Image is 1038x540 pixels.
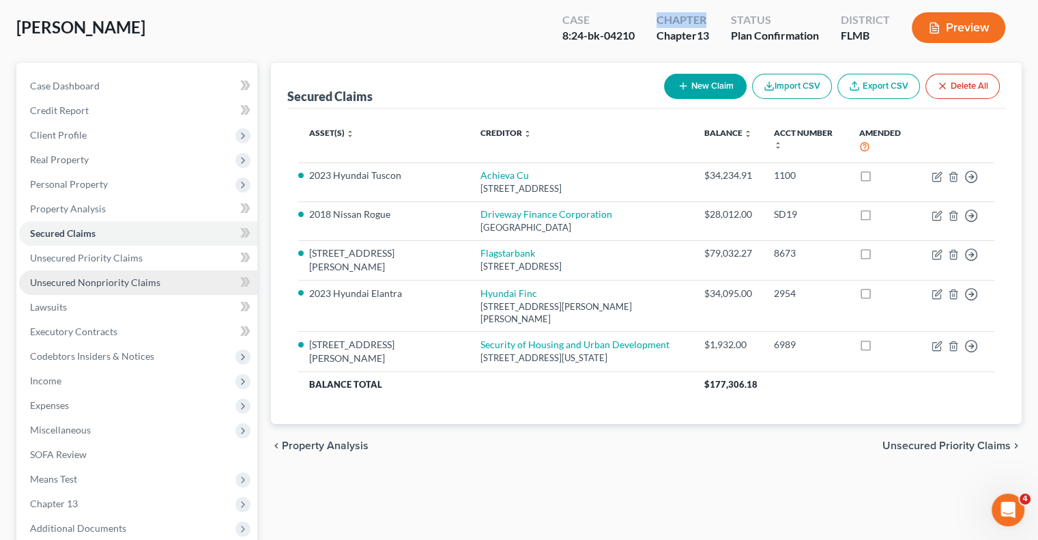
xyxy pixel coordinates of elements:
button: Preview [912,12,1005,43]
a: Case Dashboard [19,74,257,98]
a: Unsecured Priority Claims [19,246,257,270]
span: Credit Report [30,104,89,116]
div: 8673 [774,246,837,260]
span: Unsecured Priority Claims [882,440,1011,451]
button: Import CSV [752,74,832,99]
li: 2023 Hyundai Tuscon [309,169,459,182]
a: Balance unfold_more [704,128,752,138]
a: Achieva Cu [480,169,529,181]
span: Income [30,375,61,386]
span: Executory Contracts [30,326,117,337]
div: [GEOGRAPHIC_DATA] [480,221,682,234]
div: District [841,12,890,28]
div: 2954 [774,287,837,300]
i: unfold_more [744,130,752,138]
i: unfold_more [523,130,532,138]
span: SOFA Review [30,449,87,460]
button: chevron_left Property Analysis [271,440,369,451]
div: Secured Claims [287,88,373,104]
div: [STREET_ADDRESS] [480,260,682,273]
span: Chapter 13 [30,498,78,509]
span: $177,306.18 [704,379,758,390]
div: Chapter [657,28,709,44]
span: Lawsuits [30,301,67,313]
a: Secured Claims [19,221,257,246]
div: $1,932.00 [704,338,752,352]
div: $79,032.27 [704,246,752,260]
div: [STREET_ADDRESS][US_STATE] [480,352,682,365]
div: FLMB [841,28,890,44]
div: $28,012.00 [704,208,752,221]
span: 13 [697,29,709,42]
span: Client Profile [30,129,87,141]
div: [STREET_ADDRESS] [480,182,682,195]
a: Unsecured Nonpriority Claims [19,270,257,295]
a: Lawsuits [19,295,257,319]
div: SD19 [774,208,837,221]
li: 2023 Hyundai Elantra [309,287,459,300]
div: 1100 [774,169,837,182]
li: 2018 Nissan Rogue [309,208,459,221]
div: Status [731,12,819,28]
div: 8:24-bk-04210 [562,28,635,44]
a: Flagstarbank [480,247,535,259]
span: Secured Claims [30,227,96,239]
span: Case Dashboard [30,80,100,91]
span: Personal Property [30,178,108,190]
span: Means Test [30,473,77,485]
i: chevron_left [271,440,282,451]
span: 4 [1020,494,1030,505]
span: Codebtors Insiders & Notices [30,350,154,362]
span: Property Analysis [30,203,106,214]
div: Case [562,12,635,28]
span: Unsecured Nonpriority Claims [30,276,160,288]
span: Expenses [30,399,69,411]
span: Property Analysis [282,440,369,451]
div: 6989 [774,338,837,352]
span: Real Property [30,154,89,165]
button: Unsecured Priority Claims chevron_right [882,440,1022,451]
a: Property Analysis [19,197,257,221]
div: $34,234.91 [704,169,752,182]
span: Unsecured Priority Claims [30,252,143,264]
a: Asset(s) unfold_more [309,128,354,138]
span: [PERSON_NAME] [16,17,145,37]
i: unfold_more [774,141,782,150]
a: Hyundai Finc [480,287,537,299]
i: chevron_right [1011,440,1022,451]
div: [STREET_ADDRESS][PERSON_NAME][PERSON_NAME] [480,300,682,326]
li: [STREET_ADDRESS][PERSON_NAME] [309,338,459,365]
a: Driveway Finance Corporation [480,208,612,220]
th: Amended [848,119,921,162]
div: Plan Confirmation [731,28,819,44]
a: Executory Contracts [19,319,257,344]
li: [STREET_ADDRESS][PERSON_NAME] [309,246,459,274]
a: Creditor unfold_more [480,128,532,138]
span: Additional Documents [30,522,126,534]
div: $34,095.00 [704,287,752,300]
div: Chapter [657,12,709,28]
span: Miscellaneous [30,424,91,436]
th: Balance Total [298,371,693,396]
a: Security of Housing and Urban Development [480,339,669,350]
a: SOFA Review [19,442,257,467]
i: unfold_more [346,130,354,138]
a: Acct Number unfold_more [774,128,833,150]
button: Delete All [925,74,1000,99]
a: Export CSV [837,74,920,99]
iframe: Intercom live chat [992,494,1024,526]
button: New Claim [664,74,747,99]
a: Credit Report [19,98,257,123]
